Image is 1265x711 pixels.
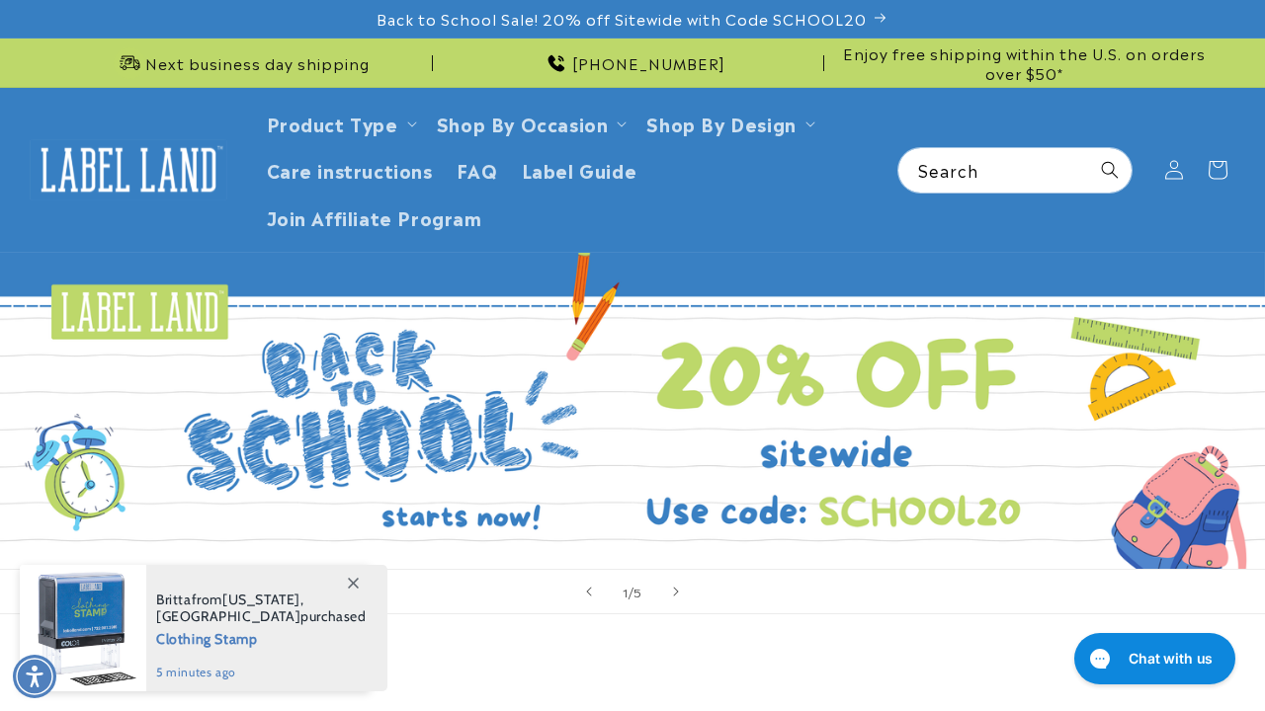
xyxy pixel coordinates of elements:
div: Accessibility Menu [13,655,56,698]
span: Enjoy free shipping within the U.S. on orders over $50* [832,43,1216,82]
div: Announcement [49,39,433,87]
span: 5 minutes ago [156,664,367,681]
span: Join Affiliate Program [267,205,482,228]
a: FAQ [445,146,510,193]
button: Previous slide [567,570,611,613]
span: / [629,582,634,601]
a: Label Guide [510,146,649,193]
span: Care instructions [267,158,433,181]
div: Announcement [441,39,824,87]
summary: Shop By Occasion [425,100,635,146]
span: 1 [623,582,629,601]
span: [PHONE_NUMBER] [572,53,725,73]
a: Care instructions [255,146,445,193]
span: Clothing Stamp [156,625,367,650]
iframe: Gorgias live chat messenger [1064,626,1245,691]
img: Label Land [30,139,227,200]
summary: Shop By Design [634,100,822,146]
a: Shop By Design [646,110,796,136]
span: Back to School Sale! 20% off Sitewide with Code SCHOOL20 [377,9,867,29]
span: from , purchased [156,592,367,625]
span: [US_STATE] [222,591,300,608]
button: Search [1088,148,1132,192]
div: Announcement [832,39,1216,87]
summary: Product Type [255,100,425,146]
a: Product Type [267,110,398,136]
span: Next business day shipping [145,53,370,73]
span: FAQ [457,158,498,181]
a: Join Affiliate Program [255,194,494,240]
span: Britta [156,591,192,608]
span: Label Guide [522,158,637,181]
h2: Best sellers [49,658,1216,688]
a: Label Land [23,131,235,207]
span: Shop By Occasion [437,112,609,134]
span: [GEOGRAPHIC_DATA] [156,607,300,625]
button: Next slide [654,570,698,613]
span: 5 [633,582,642,601]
